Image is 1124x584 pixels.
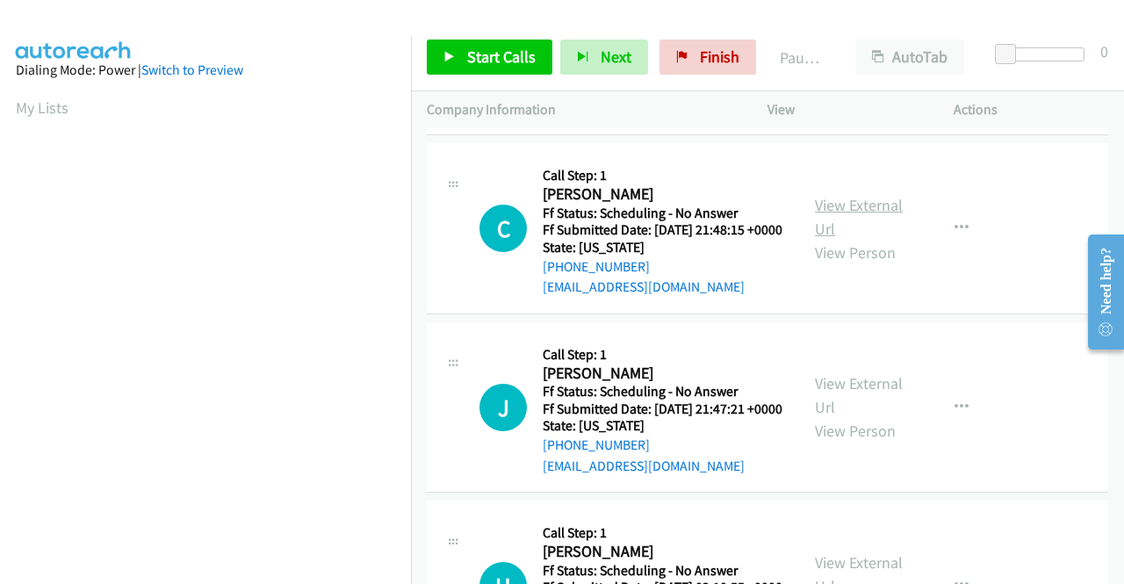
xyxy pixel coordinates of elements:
[659,40,756,75] a: Finish
[543,400,782,418] h5: Ff Submitted Date: [DATE] 21:47:21 +0000
[543,221,782,239] h5: Ff Submitted Date: [DATE] 21:48:15 +0000
[1004,47,1084,61] div: Delay between calls (in seconds)
[780,46,824,69] p: Paused
[479,205,527,252] div: The call is yet to be attempted
[954,99,1108,120] p: Actions
[601,47,631,67] span: Next
[543,458,745,474] a: [EMAIL_ADDRESS][DOMAIN_NAME]
[815,373,903,417] a: View External Url
[543,383,782,400] h5: Ff Status: Scheduling - No Answer
[543,417,782,435] h5: State: [US_STATE]
[1100,40,1108,63] div: 0
[543,524,782,542] h5: Call Step: 1
[543,278,745,295] a: [EMAIL_ADDRESS][DOMAIN_NAME]
[467,47,536,67] span: Start Calls
[543,364,777,384] h2: [PERSON_NAME]
[427,40,552,75] a: Start Calls
[543,167,782,184] h5: Call Step: 1
[16,60,395,81] div: Dialing Mode: Power |
[479,384,527,431] div: The call is yet to be attempted
[815,195,903,239] a: View External Url
[560,40,648,75] button: Next
[855,40,964,75] button: AutoTab
[543,562,782,580] h5: Ff Status: Scheduling - No Answer
[427,99,736,120] p: Company Information
[767,99,922,120] p: View
[815,421,896,441] a: View Person
[815,242,896,263] a: View Person
[1074,222,1124,362] iframe: Resource Center
[543,205,782,222] h5: Ff Status: Scheduling - No Answer
[16,97,68,118] a: My Lists
[543,239,782,256] h5: State: [US_STATE]
[700,47,739,67] span: Finish
[141,61,243,78] a: Switch to Preview
[543,346,782,364] h5: Call Step: 1
[543,258,650,275] a: [PHONE_NUMBER]
[479,205,527,252] h1: C
[543,542,777,562] h2: [PERSON_NAME]
[543,436,650,453] a: [PHONE_NUMBER]
[543,184,777,205] h2: [PERSON_NAME]
[479,384,527,431] h1: J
